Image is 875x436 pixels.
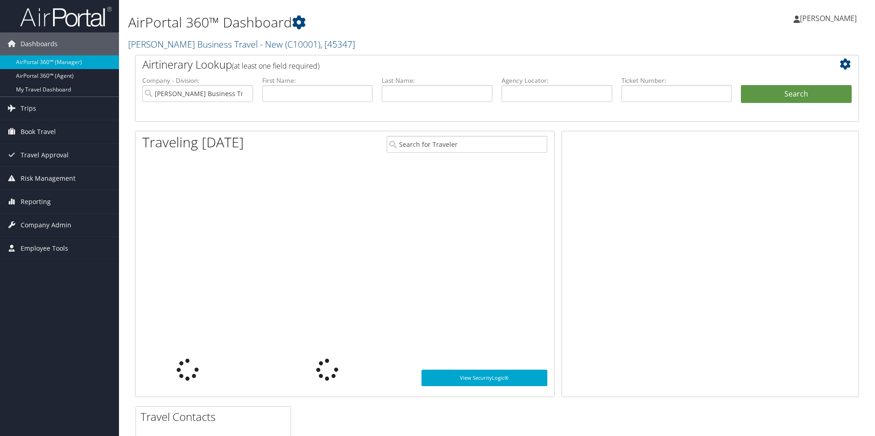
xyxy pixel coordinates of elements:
[21,237,68,260] span: Employee Tools
[21,144,69,167] span: Travel Approval
[140,409,291,425] h2: Travel Contacts
[421,370,547,386] a: View SecurityLogic®
[21,167,76,190] span: Risk Management
[142,57,791,72] h2: Airtinerary Lookup
[502,76,612,85] label: Agency Locator:
[21,32,58,55] span: Dashboards
[128,38,355,50] a: [PERSON_NAME] Business Travel - New
[262,76,373,85] label: First Name:
[232,61,319,71] span: (at least one field required)
[800,13,857,23] span: [PERSON_NAME]
[21,97,36,120] span: Trips
[621,76,732,85] label: Ticket Number:
[142,76,253,85] label: Company - Division:
[382,76,492,85] label: Last Name:
[128,13,620,32] h1: AirPortal 360™ Dashboard
[794,5,866,32] a: [PERSON_NAME]
[285,38,320,50] span: ( C10001 )
[21,190,51,213] span: Reporting
[387,136,547,153] input: Search for Traveler
[20,6,112,27] img: airportal-logo.png
[320,38,355,50] span: , [ 45347 ]
[21,120,56,143] span: Book Travel
[142,133,244,152] h1: Traveling [DATE]
[21,214,71,237] span: Company Admin
[741,85,852,103] button: Search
